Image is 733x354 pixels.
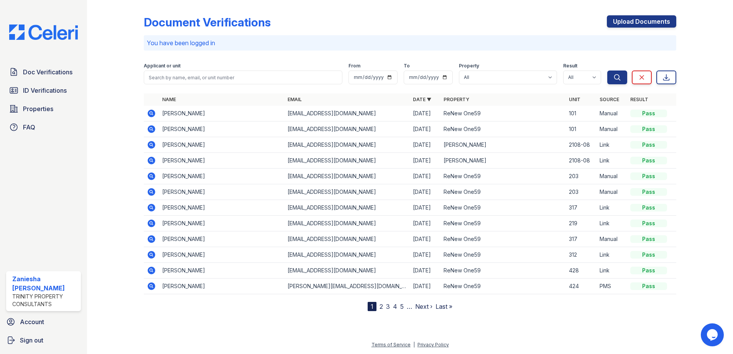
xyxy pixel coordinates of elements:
a: Source [600,97,619,102]
td: 312 [566,247,597,263]
label: To [404,63,410,69]
div: Pass [630,282,667,290]
td: [PERSON_NAME] [159,216,284,231]
iframe: chat widget [701,323,725,346]
span: ID Verifications [23,86,67,95]
td: ReNew One59 [440,121,566,137]
div: Document Verifications [144,15,271,29]
span: Account [20,317,44,326]
td: [DATE] [410,231,440,247]
td: [DATE] [410,137,440,153]
div: Pass [630,125,667,133]
a: Last » [436,303,452,310]
td: 101 [566,121,597,137]
td: [PERSON_NAME] [440,153,566,169]
input: Search by name, email, or unit number [144,70,342,84]
td: Link [597,263,627,279]
div: Pass [630,235,667,243]
td: [PERSON_NAME] [159,121,284,137]
div: Pass [630,204,667,211]
td: [DATE] [410,247,440,263]
td: [EMAIL_ADDRESS][DOMAIN_NAME] [284,263,410,279]
td: ReNew One59 [440,279,566,294]
a: Name [162,97,176,102]
td: [DATE] [410,121,440,137]
div: Pass [630,188,667,196]
a: 5 [400,303,404,310]
td: Manual [597,184,627,200]
div: Pass [630,141,667,149]
a: FAQ [6,120,81,135]
label: From [348,63,360,69]
td: 101 [566,106,597,121]
a: Terms of Service [371,342,411,347]
a: Sign out [3,333,84,348]
a: Privacy Policy [417,342,449,347]
td: ReNew One59 [440,263,566,279]
td: ReNew One59 [440,184,566,200]
td: Manual [597,169,627,184]
td: [PERSON_NAME][EMAIL_ADDRESS][DOMAIN_NAME] [284,279,410,294]
div: Trinity Property Consultants [12,293,78,308]
td: 203 [566,169,597,184]
div: Zaniesha [PERSON_NAME] [12,274,78,293]
span: Properties [23,104,53,113]
td: [PERSON_NAME] [159,169,284,184]
td: Link [597,137,627,153]
td: [PERSON_NAME] [159,184,284,200]
div: | [413,342,415,347]
a: Account [3,314,84,329]
td: ReNew One59 [440,216,566,231]
td: ReNew One59 [440,169,566,184]
td: Manual [597,106,627,121]
td: [EMAIL_ADDRESS][DOMAIN_NAME] [284,184,410,200]
a: Unit [569,97,580,102]
td: 428 [566,263,597,279]
td: [EMAIL_ADDRESS][DOMAIN_NAME] [284,153,410,169]
td: [DATE] [410,263,440,279]
div: Pass [630,110,667,117]
td: Link [597,216,627,231]
a: 3 [386,303,390,310]
a: Properties [6,101,81,116]
td: Manual [597,231,627,247]
td: ReNew One59 [440,106,566,121]
td: [PERSON_NAME] [440,137,566,153]
td: [EMAIL_ADDRESS][DOMAIN_NAME] [284,169,410,184]
td: 203 [566,184,597,200]
p: You have been logged in [147,38,673,48]
td: Link [597,247,627,263]
div: Pass [630,172,667,180]
td: 2108-08 [566,137,597,153]
td: [DATE] [410,106,440,121]
a: ID Verifications [6,83,81,98]
td: [EMAIL_ADDRESS][DOMAIN_NAME] [284,106,410,121]
td: [DATE] [410,184,440,200]
label: Property [459,63,479,69]
td: [DATE] [410,153,440,169]
td: [PERSON_NAME] [159,279,284,294]
div: Pass [630,220,667,227]
a: 4 [393,303,397,310]
div: Pass [630,251,667,259]
td: 317 [566,200,597,216]
td: [PERSON_NAME] [159,247,284,263]
td: [EMAIL_ADDRESS][DOMAIN_NAME] [284,216,410,231]
div: Pass [630,267,667,274]
td: [PERSON_NAME] [159,231,284,247]
a: Date ▼ [413,97,431,102]
span: … [407,302,412,311]
td: PMS [597,279,627,294]
td: [PERSON_NAME] [159,263,284,279]
a: Property [444,97,469,102]
label: Applicant or unit [144,63,181,69]
img: CE_Logo_Blue-a8612792a0a2168367f1c8372b55b34899dd931a85d93a1a3d3e32e68fde9ad4.png [3,25,84,40]
td: [EMAIL_ADDRESS][DOMAIN_NAME] [284,231,410,247]
td: 424 [566,279,597,294]
td: ReNew One59 [440,247,566,263]
td: [DATE] [410,200,440,216]
td: [EMAIL_ADDRESS][DOMAIN_NAME] [284,121,410,137]
div: Pass [630,157,667,164]
a: 2 [380,303,383,310]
